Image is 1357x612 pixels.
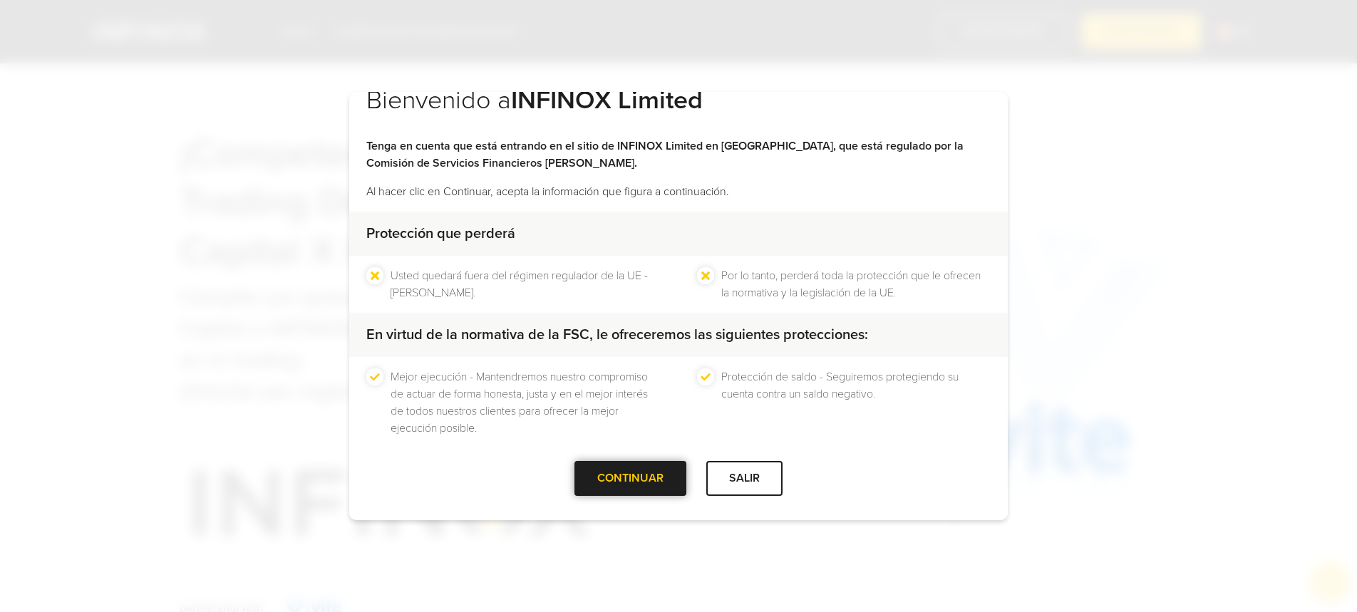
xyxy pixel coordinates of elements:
strong: Tenga en cuenta que está entrando en el sitio de INFINOX Limited en [GEOGRAPHIC_DATA], que está r... [366,139,964,170]
div: SALIR [706,461,783,496]
li: Mejor ejecución - Mantendremos nuestro compromiso de actuar de forma honesta, justa y en el mejor... [391,368,660,437]
div: CONTINUAR [574,461,686,496]
strong: Protección que perderá [366,225,515,242]
li: Protección de saldo - Seguiremos protegiendo su cuenta contra un saldo negativo. [721,368,991,437]
li: Por lo tanto, perderá toda la protección que le ofrecen la normativa y la legislación de la UE. [721,267,991,301]
h2: Bienvenido a [366,85,991,138]
strong: INFINOX Limited [511,85,703,115]
li: Usted quedará fuera del régimen regulador de la UE - [PERSON_NAME]. [391,267,660,301]
strong: En virtud de la normativa de la FSC, le ofreceremos las siguientes protecciones: [366,326,868,343]
p: Al hacer clic en Continuar, acepta la información que figura a continuación. [366,183,991,200]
